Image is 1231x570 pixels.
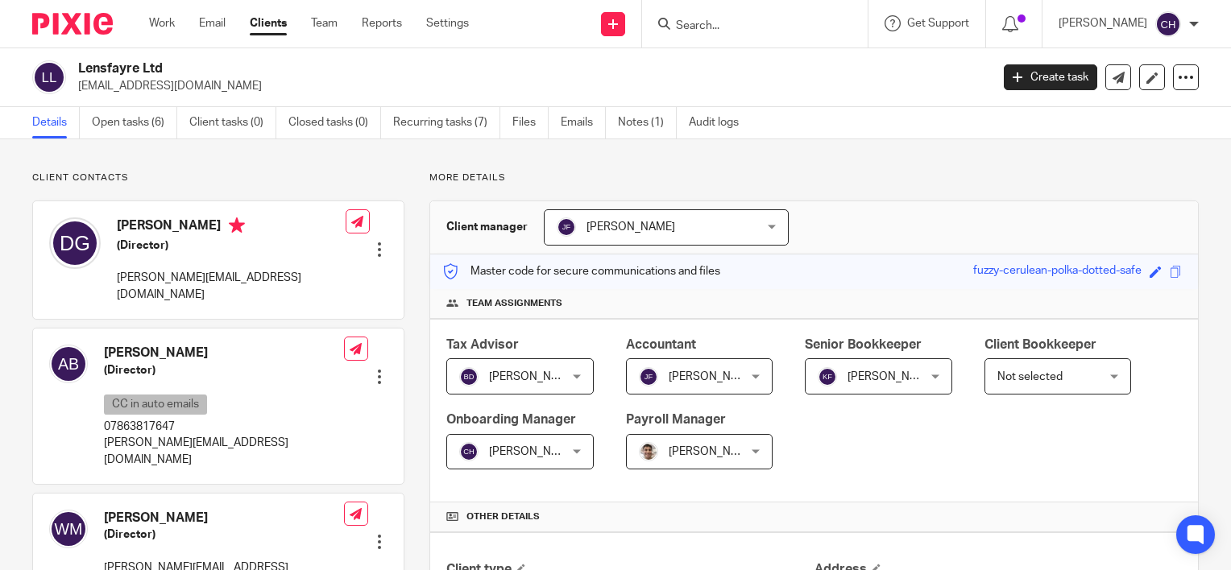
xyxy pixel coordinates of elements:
[1155,11,1181,37] img: svg%3E
[459,442,479,461] img: svg%3E
[669,371,757,382] span: [PERSON_NAME]
[1059,15,1147,31] p: [PERSON_NAME]
[104,394,207,415] p: CC in auto emails
[639,442,658,461] img: PXL_20240409_141816916.jpg
[104,362,344,378] h5: (Director)
[49,510,88,548] img: svg%3E
[818,367,837,386] img: svg%3E
[446,338,519,351] span: Tax Advisor
[49,217,101,269] img: svg%3E
[250,15,287,31] a: Clients
[489,446,578,457] span: [PERSON_NAME]
[618,107,677,138] a: Notes (1)
[78,78,980,94] p: [EMAIL_ADDRESS][DOMAIN_NAME]
[104,527,344,543] h5: (Director)
[32,13,113,35] img: Pixie
[626,413,726,426] span: Payroll Manager
[199,15,226,31] a: Email
[426,15,469,31] a: Settings
[446,219,528,235] h3: Client manager
[639,367,658,386] img: svg%3E
[997,371,1063,382] span: Not selected
[466,510,540,523] span: Other details
[674,19,819,34] input: Search
[362,15,402,31] a: Reports
[586,221,675,233] span: [PERSON_NAME]
[848,371,936,382] span: [PERSON_NAME]
[805,338,922,351] span: Senior Bookkeeper
[489,371,578,382] span: [PERSON_NAME]
[32,60,66,94] img: svg%3E
[689,107,751,138] a: Audit logs
[229,217,245,233] i: Primary
[446,413,576,426] span: Onboarding Manager
[189,107,276,138] a: Client tasks (0)
[117,237,346,254] h5: (Director)
[626,338,696,351] span: Accountant
[459,367,479,386] img: svg%3E
[288,107,381,138] a: Closed tasks (0)
[1004,64,1097,90] a: Create task
[907,18,969,29] span: Get Support
[92,107,177,138] a: Open tasks (6)
[669,446,757,457] span: [PERSON_NAME]
[442,263,720,279] p: Master code for secure communications and files
[104,435,344,468] p: [PERSON_NAME][EMAIL_ADDRESS][DOMAIN_NAME]
[117,217,346,237] h4: [PERSON_NAME]
[32,107,80,138] a: Details
[32,171,404,184] p: Client contacts
[393,107,500,138] a: Recurring tasks (7)
[557,217,576,237] img: svg%3E
[149,15,175,31] a: Work
[973,262,1142,281] div: fuzzy-cerulean-polka-dotted-safe
[466,297,562,310] span: Team assignments
[512,107,549,138] a: Files
[984,338,1096,351] span: Client Bookkeeper
[561,107,606,138] a: Emails
[429,171,1199,184] p: More details
[49,345,88,383] img: svg%3E
[117,270,346,303] p: [PERSON_NAME][EMAIL_ADDRESS][DOMAIN_NAME]
[311,15,338,31] a: Team
[104,510,344,527] h4: [PERSON_NAME]
[78,60,799,77] h2: Lensfayre Ltd
[104,419,344,435] p: 07863817647
[104,345,344,361] h4: [PERSON_NAME]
